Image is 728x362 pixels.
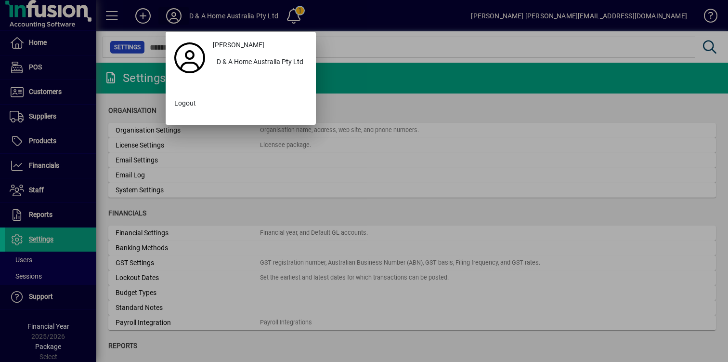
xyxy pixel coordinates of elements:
[170,49,209,67] a: Profile
[209,54,311,71] button: D & A Home Australia Pty Ltd
[209,37,311,54] a: [PERSON_NAME]
[170,95,311,112] button: Logout
[213,40,264,50] span: [PERSON_NAME]
[174,98,196,108] span: Logout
